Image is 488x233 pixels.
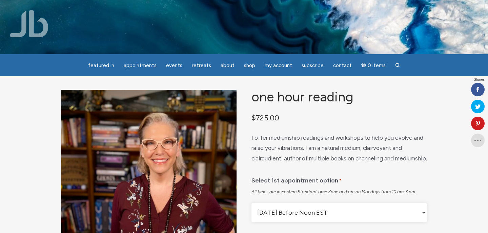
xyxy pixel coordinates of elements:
a: My Account [261,59,296,72]
span: $ [251,113,256,122]
span: Shares [474,78,485,81]
a: Subscribe [298,59,328,72]
a: featured in [84,59,118,72]
a: Cart0 items [357,58,390,72]
span: Retreats [192,62,211,69]
span: featured in [88,62,114,69]
span: Subscribe [302,62,324,69]
a: Appointments [120,59,161,72]
span: About [221,62,235,69]
a: Shop [240,59,259,72]
i: Cart [361,62,368,69]
a: Retreats [188,59,215,72]
span: Appointments [124,62,157,69]
span: Contact [333,62,352,69]
h1: One Hour Reading [251,90,427,104]
span: 0 items [368,63,386,68]
span: Events [166,62,182,69]
a: Contact [329,59,356,72]
label: Select 1st appointment option [251,172,342,187]
bdi: 725.00 [251,113,279,122]
div: All times are in Eastern Standard Time Zone and are on Mondays from 10 am-3 pm. [251,189,427,195]
a: About [217,59,239,72]
a: Events [162,59,186,72]
span: I offer mediumship readings and workshops to help you evolve and raise your vibrations. I am a na... [251,134,427,162]
img: Jamie Butler. The Everyday Medium [10,10,48,37]
span: Shop [244,62,255,69]
span: My Account [265,62,292,69]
